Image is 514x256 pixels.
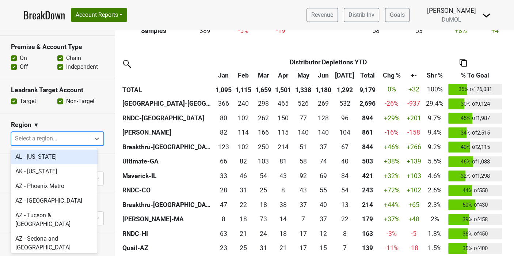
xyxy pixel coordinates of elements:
div: 22 [335,214,355,224]
div: AK - [US_STATE] [11,164,98,179]
td: 73 [254,212,274,227]
th: 1,292 [333,82,357,97]
td: 22.001 [333,212,357,227]
div: 503 [358,157,377,166]
th: Jan: activate to sort column ascending [213,69,233,82]
a: Revenue [307,8,338,22]
th: &nbsp;: activate to sort column ascending [121,69,213,82]
div: 23 [215,243,232,253]
div: 63 [215,229,232,238]
td: 365.7 [213,97,233,111]
div: 128 [315,113,331,123]
div: 66 [215,157,232,166]
div: 8 [215,214,232,224]
td: -26 % [379,97,404,111]
td: +46 % [379,140,404,154]
th: Jul: activate to sort column ascending [333,69,357,82]
div: +201 [406,113,421,123]
td: 465.334 [273,97,293,111]
td: 45.5 [233,169,254,183]
span: DuMOL [442,16,461,23]
td: 39.5 [313,197,333,212]
th: +-: activate to sort column ascending [404,69,423,82]
div: 54 [335,185,355,195]
div: 24 [255,229,271,238]
div: 31 [255,243,271,253]
div: 18 [275,229,292,238]
th: Chg %: activate to sort column ascending [379,69,404,82]
button: Account Reports [71,8,127,22]
div: 17 [295,243,311,253]
th: % To Goal: activate to sort column ascending [446,69,504,82]
td: 76.666 [293,111,313,125]
div: 25 [255,185,271,195]
td: 17.5 [233,212,254,227]
td: 42.667 [293,183,313,198]
td: 17 [293,226,313,241]
td: 389 [187,24,223,37]
th: 9,179 [356,82,378,97]
td: 63.4 [213,226,233,241]
span: +32 [408,86,419,93]
td: 81.668 [213,125,233,140]
td: -19 [263,24,298,37]
td: 37.5 [273,197,293,212]
div: 102 [235,142,252,152]
label: Independent [66,63,98,71]
div: 262 [255,113,271,123]
th: 420.666 [356,169,378,183]
div: 54 [255,171,271,181]
td: +38 % [379,154,404,169]
th: 1,338 [293,82,313,97]
th: 1,501 [273,82,293,97]
div: 92 [295,171,311,181]
th: Breakthru-[GEOGRAPHIC_DATA] [121,140,213,154]
td: +37 % [379,212,404,227]
td: 122.51 [213,140,233,154]
div: 82 [215,128,232,137]
div: 33 [215,171,232,181]
th: 1,180 [313,82,333,97]
td: +44 % [379,197,404,212]
div: 465 [275,99,292,108]
td: 139.834 [313,125,333,140]
td: 24.3 [254,226,274,241]
h3: Leadrank Target Account [11,86,104,94]
td: 54.166 [254,169,274,183]
td: 268.668 [313,97,333,111]
td: +8 % [441,24,481,37]
td: 53.5 [333,183,357,198]
div: 421 [358,171,377,181]
td: 104.167 [333,125,357,140]
td: 6.5 [293,212,313,227]
div: 894 [358,113,377,123]
label: On [20,54,27,63]
div: 81 [275,157,292,166]
div: 2,696 [358,99,377,108]
th: TOTAL [121,82,213,97]
td: 102.4 [233,111,254,125]
td: 69.166 [313,169,333,183]
th: [GEOGRAPHIC_DATA]-[GEOGRAPHIC_DATA] [121,97,213,111]
th: Distributor Depletions YTD [233,56,423,69]
div: 28 [215,185,232,195]
td: 214.336 [273,140,293,154]
td: 24.7 [254,183,274,198]
div: 77 [295,113,311,123]
td: 8.334 [273,183,293,198]
td: 127.504 [313,111,333,125]
img: filter [121,57,132,69]
div: 74 [315,157,331,166]
div: 166 [255,128,271,137]
div: 243 [358,185,377,195]
div: 102 [235,113,252,123]
td: 27.5 [213,183,233,198]
div: AL - [US_STATE] [11,150,98,164]
div: 37 [315,214,331,224]
div: 163 [358,229,377,238]
td: 140.333 [293,125,313,140]
div: 14 [275,214,292,224]
div: 58 [295,157,311,166]
td: 30.666 [254,241,274,256]
div: 40 [315,200,331,210]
